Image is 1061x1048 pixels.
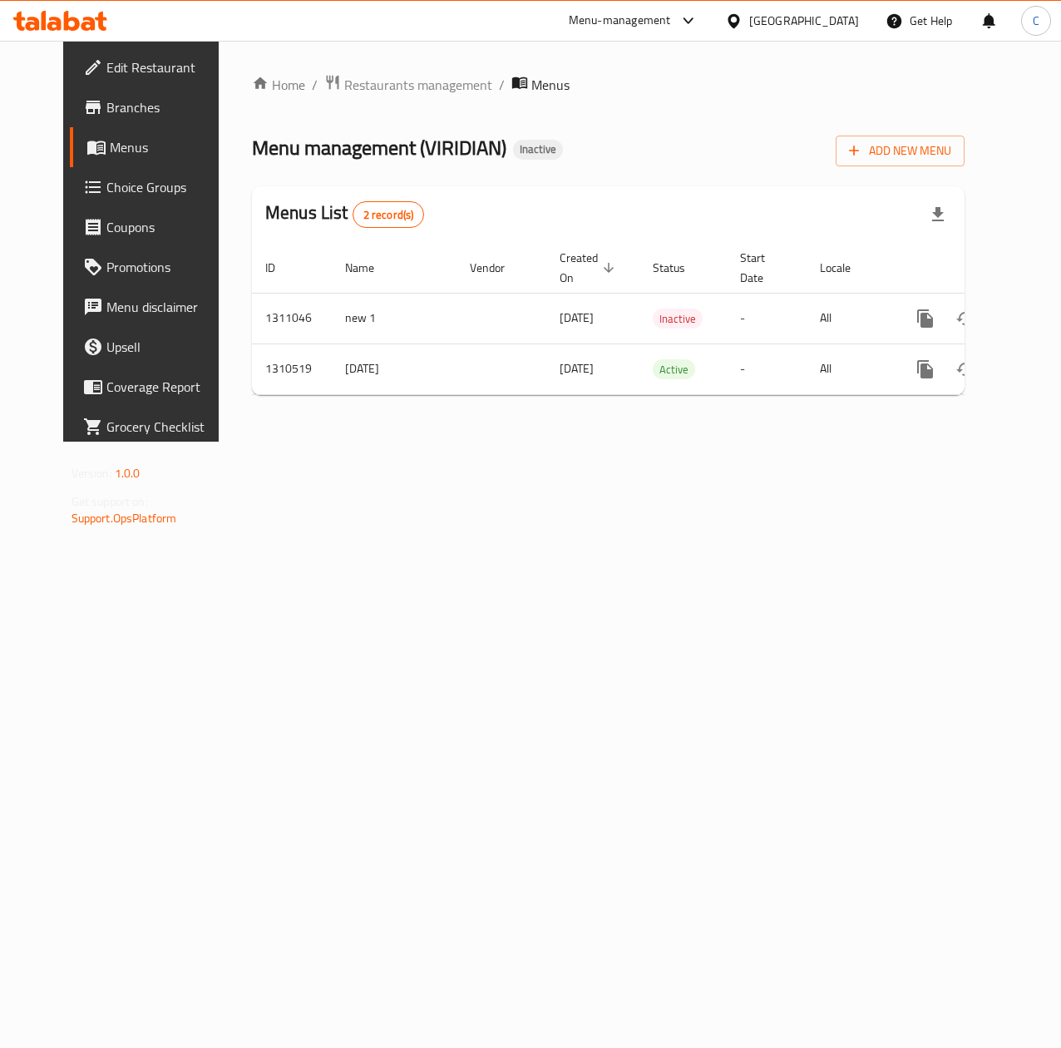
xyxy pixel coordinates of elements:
span: Status [653,258,707,278]
a: Support.OpsPlatform [72,507,177,529]
td: All [807,293,892,344]
span: 1.0.0 [115,462,141,484]
nav: breadcrumb [252,74,965,96]
span: Start Date [740,248,787,288]
a: Edit Restaurant [70,47,240,87]
span: Locale [820,258,872,278]
a: Menus [70,127,240,167]
div: [GEOGRAPHIC_DATA] [749,12,859,30]
span: Name [345,258,396,278]
a: Branches [70,87,240,127]
button: Add New Menu [836,136,965,166]
div: Menu-management [569,11,671,31]
div: Inactive [513,140,563,160]
span: Inactive [513,142,563,156]
a: Choice Groups [70,167,240,207]
span: Menu disclaimer [106,297,227,317]
span: Created On [560,248,619,288]
a: Coupons [70,207,240,247]
button: more [906,349,945,389]
a: Restaurants management [324,74,492,96]
span: Coupons [106,217,227,237]
span: [DATE] [560,307,594,329]
span: Menu management ( VIRIDIAN ) [252,129,506,166]
span: Inactive [653,309,703,329]
span: Edit Restaurant [106,57,227,77]
div: Active [653,359,695,379]
span: Get support on: [72,491,148,512]
span: Menus [110,137,227,157]
span: C [1033,12,1039,30]
span: Add New Menu [849,141,951,161]
span: Choice Groups [106,177,227,197]
a: Home [252,75,305,95]
span: Branches [106,97,227,117]
a: Grocery Checklist [70,407,240,447]
td: [DATE] [332,344,456,394]
a: Upsell [70,327,240,367]
button: Change Status [945,299,985,339]
button: more [906,299,945,339]
span: Version: [72,462,112,484]
li: / [499,75,505,95]
div: Export file [918,195,958,235]
span: Coverage Report [106,377,227,397]
span: Grocery Checklist [106,417,227,437]
td: - [727,344,807,394]
div: Inactive [653,309,703,329]
a: Menu disclaimer [70,287,240,327]
li: / [312,75,318,95]
span: Active [653,360,695,379]
button: Change Status [945,349,985,389]
td: new 1 [332,293,456,344]
span: Vendor [470,258,526,278]
span: 2 record(s) [353,207,424,223]
td: - [727,293,807,344]
a: Promotions [70,247,240,287]
td: 1310519 [252,344,332,394]
td: All [807,344,892,394]
span: [DATE] [560,358,594,379]
a: Coverage Report [70,367,240,407]
span: ID [265,258,297,278]
div: Total records count [353,201,425,228]
span: Promotions [106,257,227,277]
span: Upsell [106,337,227,357]
span: Restaurants management [344,75,492,95]
h2: Menus List [265,200,424,228]
span: Menus [531,75,570,95]
td: 1311046 [252,293,332,344]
